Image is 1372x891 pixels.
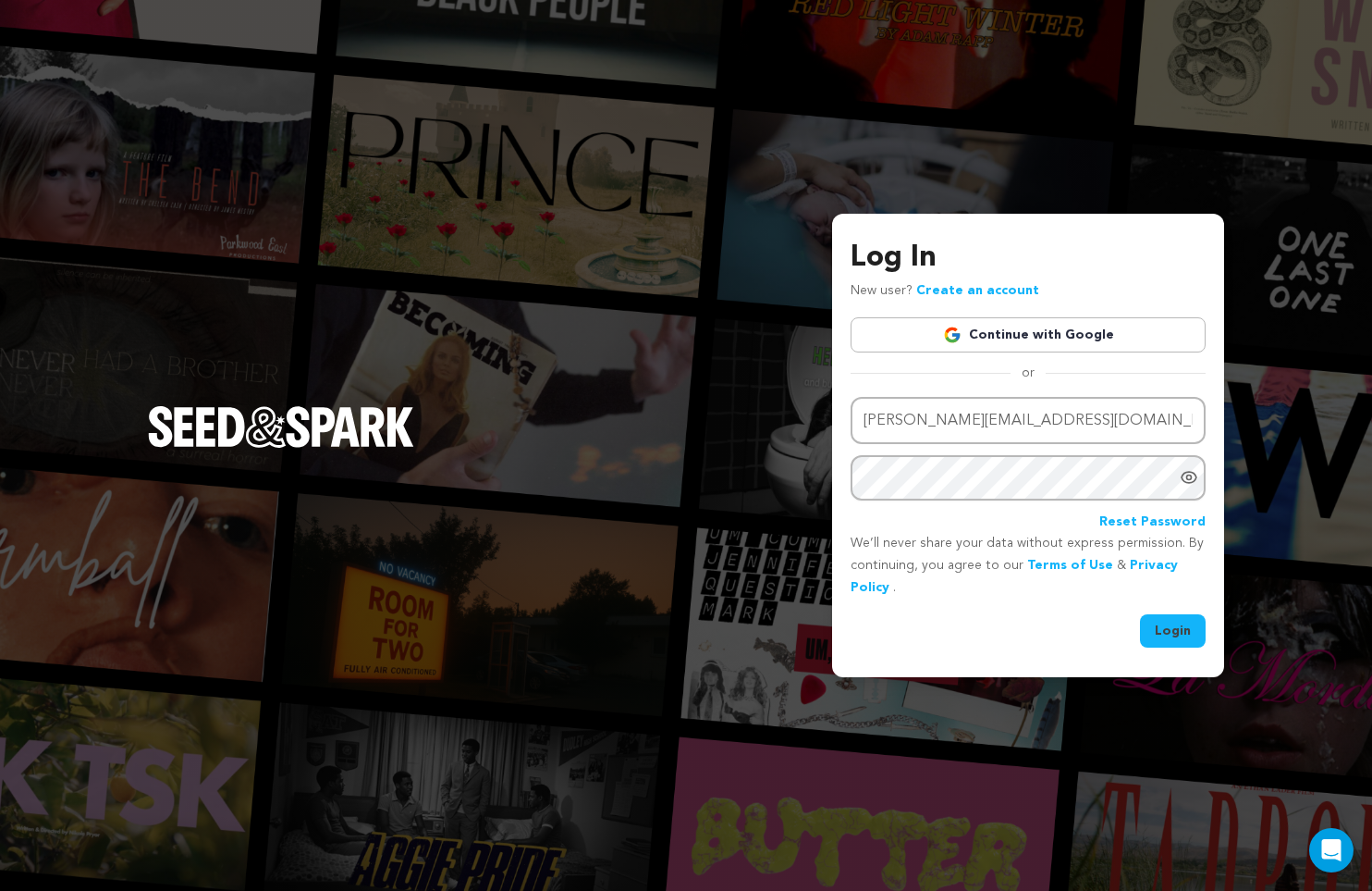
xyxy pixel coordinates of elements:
[148,406,414,447] img: Seed&Spark Logo
[1011,364,1046,382] span: or
[1180,468,1198,487] a: Show password as plain text. Warning: this will display your password on the screen.
[851,397,1206,444] input: Email address
[851,317,1206,353] a: Continue with Google
[148,406,414,484] a: Seed&Spark Homepage
[851,559,1178,594] a: Privacy Policy
[851,280,1039,303] p: New user?
[1099,512,1206,534] a: Reset Password
[943,326,962,344] img: Google logo
[916,284,1039,297] a: Create an account
[1309,828,1354,872] div: Open Intercom Messenger
[851,236,1206,280] h3: Log In
[851,533,1206,599] p: We’ll never share your data without express permission. By continuing, you agree to our & .
[1027,559,1113,572] a: Terms of Use
[1140,614,1206,648] button: Login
